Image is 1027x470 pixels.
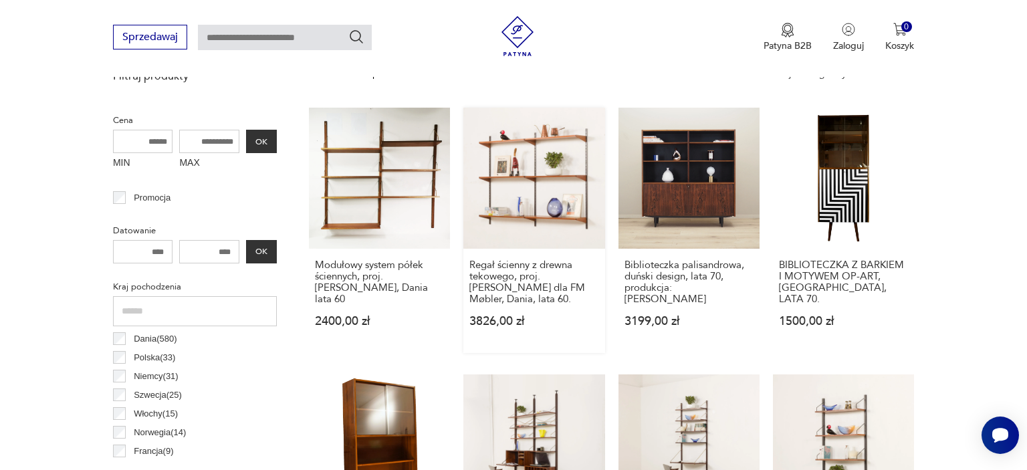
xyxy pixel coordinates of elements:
a: Biblioteczka palisandrowa, duński design, lata 70, produkcja: HundevadBiblioteczka palisandrowa, ... [618,108,760,353]
a: Sprzedawaj [113,33,187,43]
p: 2400,00 zł [315,316,444,327]
h3: Modułowy system półek ściennych, proj. [PERSON_NAME], Dania lata 60 [315,259,444,305]
button: OK [246,130,277,153]
p: Kraj pochodzenia [113,279,277,294]
p: Polska ( 33 ) [134,350,175,365]
h3: BIBLIOTECZKA Z BARKIEM I MOTYWEM OP-ART, [GEOGRAPHIC_DATA], LATA 70. [779,259,908,305]
p: Datowanie [113,223,277,238]
p: Koszyk [885,39,914,52]
p: Francja ( 9 ) [134,444,173,459]
img: Ikonka użytkownika [842,23,855,36]
p: Promocja [134,191,170,205]
img: Ikona koszyka [893,23,907,36]
p: 1500,00 zł [779,316,908,327]
button: Zaloguj [833,23,864,52]
button: Sprzedawaj [113,25,187,49]
button: Patyna B2B [764,23,812,52]
p: 3199,00 zł [624,316,754,327]
h3: Biblioteczka palisandrowa, duński design, lata 70, produkcja: [PERSON_NAME] [624,259,754,305]
h3: Regał ścienny z drewna tekowego, proj. [PERSON_NAME] dla FM Møbler, Dania, lata 60. [469,259,598,305]
img: Patyna - sklep z meblami i dekoracjami vintage [497,16,538,56]
a: Modułowy system półek ściennych, proj. Poul Cadovius, Dania lata 60Modułowy system półek ściennyc... [309,108,450,353]
p: Norwegia ( 14 ) [134,425,186,440]
div: 0 [901,21,913,33]
a: Regał ścienny z drewna tekowego, proj. Kai Kristiansen dla FM Møbler, Dania, lata 60.Regał ścienn... [463,108,604,353]
p: Patyna B2B [764,39,812,52]
p: Szwecja ( 25 ) [134,388,182,402]
iframe: Smartsupp widget button [982,417,1019,454]
p: Zaloguj [833,39,864,52]
a: BIBLIOTECZKA Z BARKIEM I MOTYWEM OP-ART, POLSKA, LATA 70.BIBLIOTECZKA Z BARKIEM I MOTYWEM OP-ART,... [773,108,914,353]
button: OK [246,240,277,263]
button: 0Koszyk [885,23,914,52]
img: Ikona medalu [781,23,794,37]
p: Cena [113,113,277,128]
p: 3826,00 zł [469,316,598,327]
a: Ikona medaluPatyna B2B [764,23,812,52]
label: MAX [179,153,239,174]
p: Dania ( 580 ) [134,332,177,346]
p: Niemcy ( 31 ) [134,369,179,384]
p: Włochy ( 15 ) [134,406,178,421]
label: MIN [113,153,173,174]
button: Szukaj [348,29,364,45]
